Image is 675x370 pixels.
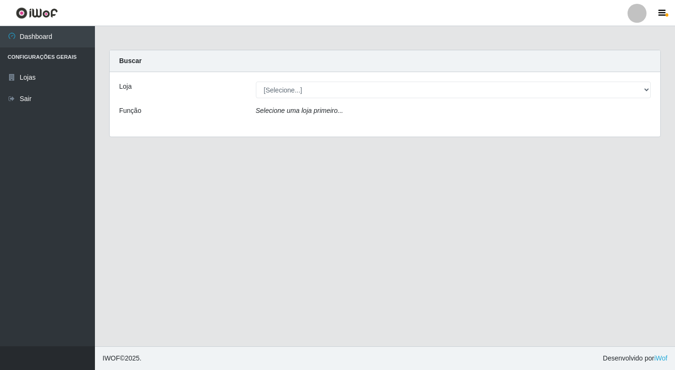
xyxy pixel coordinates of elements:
[103,354,120,362] span: IWOF
[16,7,58,19] img: CoreUI Logo
[654,354,667,362] a: iWof
[119,106,141,116] label: Função
[119,82,131,92] label: Loja
[603,353,667,363] span: Desenvolvido por
[256,107,343,114] i: Selecione uma loja primeiro...
[103,353,141,363] span: © 2025 .
[119,57,141,65] strong: Buscar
